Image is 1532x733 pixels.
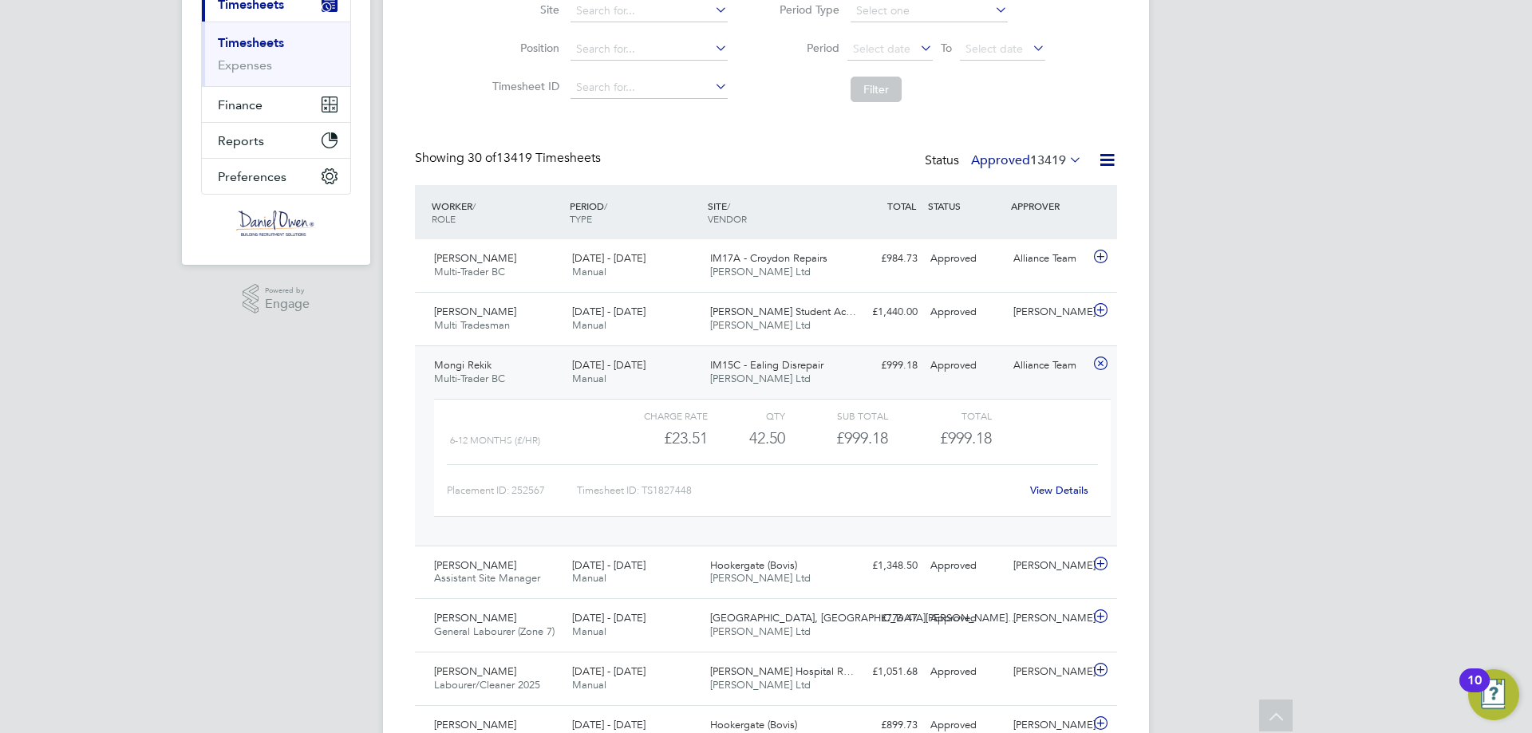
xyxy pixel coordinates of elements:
[841,353,924,379] div: £999.18
[572,611,646,625] span: [DATE] - [DATE]
[1030,483,1088,497] a: View Details
[710,251,827,265] span: IM17A - Croydon Repairs
[1030,152,1066,168] span: 13419
[1007,191,1090,220] div: APPROVER
[851,77,902,102] button: Filter
[1007,299,1090,325] div: [PERSON_NAME]
[710,358,823,372] span: IM15C - Ealing Disrepair
[924,191,1007,220] div: STATUS
[447,478,577,503] div: Placement ID: 252567
[1007,553,1090,579] div: [PERSON_NAME]
[428,191,566,233] div: WORKER
[572,305,646,318] span: [DATE] - [DATE]
[218,57,272,73] a: Expenses
[841,605,924,632] div: £776.47
[710,625,811,638] span: [PERSON_NAME] Ltd
[265,298,310,311] span: Engage
[434,251,516,265] span: [PERSON_NAME]
[572,678,606,692] span: Manual
[577,478,1020,503] div: Timesheet ID: TS1827448
[708,425,785,451] div: 42.50
[1007,353,1090,379] div: Alliance Team
[572,358,646,372] span: [DATE] - [DATE]
[1467,680,1482,701] div: 10
[488,79,559,93] label: Timesheet ID
[202,123,350,158] button: Reports
[434,611,516,625] span: [PERSON_NAME]
[710,611,1018,625] span: [GEOGRAPHIC_DATA], [GEOGRAPHIC_DATA][PERSON_NAME]…
[243,284,310,314] a: Powered byEngage
[434,318,510,332] span: Multi Tradesman
[704,191,842,233] div: SITE
[924,246,1007,272] div: Approved
[1007,246,1090,272] div: Alliance Team
[708,212,747,225] span: VENDOR
[432,212,456,225] span: ROLE
[924,353,1007,379] div: Approved
[566,191,704,233] div: PERIOD
[218,169,286,184] span: Preferences
[768,41,839,55] label: Period
[1007,659,1090,685] div: [PERSON_NAME]
[572,251,646,265] span: [DATE] - [DATE]
[218,133,264,148] span: Reports
[434,265,505,278] span: Multi-Trader BC
[710,664,854,678] span: [PERSON_NAME] Hospital R…
[434,678,540,692] span: Labourer/Cleaner 2025
[936,37,957,58] span: To
[841,246,924,272] div: £984.73
[572,318,606,332] span: Manual
[841,553,924,579] div: £1,348.50
[924,605,1007,632] div: Approved
[434,625,555,638] span: General Labourer (Zone 7)
[888,406,991,425] div: Total
[965,41,1023,56] span: Select date
[468,150,496,166] span: 30 of
[710,571,811,585] span: [PERSON_NAME] Ltd
[572,571,606,585] span: Manual
[571,77,728,99] input: Search for...
[434,305,516,318] span: [PERSON_NAME]
[202,159,350,194] button: Preferences
[924,299,1007,325] div: Approved
[887,199,916,212] span: TOTAL
[710,678,811,692] span: [PERSON_NAME] Ltd
[265,284,310,298] span: Powered by
[940,428,992,447] span: £999.18
[202,22,350,86] div: Timesheets
[572,265,606,278] span: Manual
[571,38,728,61] input: Search for...
[218,35,284,50] a: Timesheets
[488,2,559,17] label: Site
[572,625,606,638] span: Manual
[202,87,350,122] button: Finance
[572,372,606,385] span: Manual
[710,305,856,318] span: [PERSON_NAME] Student Ac…
[785,425,888,451] div: £999.18
[924,659,1007,685] div: Approved
[971,152,1082,168] label: Approved
[468,150,601,166] span: 13419 Timesheets
[841,659,924,685] div: £1,051.68
[841,299,924,325] div: £1,440.00
[218,97,263,112] span: Finance
[236,211,316,236] img: danielowen-logo-retina.png
[572,718,646,731] span: [DATE] - [DATE]
[727,199,730,212] span: /
[572,558,646,572] span: [DATE] - [DATE]
[434,558,516,572] span: [PERSON_NAME]
[570,212,592,225] span: TYPE
[415,150,604,167] div: Showing
[434,664,516,678] span: [PERSON_NAME]
[605,425,708,451] div: £23.51
[604,199,607,212] span: /
[785,406,888,425] div: Sub Total
[472,199,476,212] span: /
[572,664,646,678] span: [DATE] - [DATE]
[710,318,811,332] span: [PERSON_NAME] Ltd
[450,435,540,446] span: 6-12 Months (£/HR)
[768,2,839,17] label: Period Type
[925,150,1085,172] div: Status
[434,358,492,372] span: Mongi Rekik
[434,718,516,731] span: [PERSON_NAME]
